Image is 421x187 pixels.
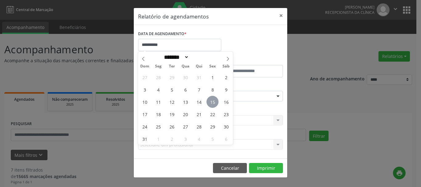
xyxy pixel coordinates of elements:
[193,120,205,132] span: Agosto 28, 2025
[193,83,205,96] span: Agosto 7, 2025
[166,108,178,120] span: Agosto 19, 2025
[206,83,219,96] span: Agosto 8, 2025
[192,64,206,68] span: Qui
[179,96,191,108] span: Agosto 13, 2025
[206,64,219,68] span: Sex
[220,108,232,120] span: Agosto 23, 2025
[139,96,151,108] span: Agosto 10, 2025
[139,133,151,145] span: Agosto 31, 2025
[193,133,205,145] span: Setembro 4, 2025
[166,120,178,132] span: Agosto 26, 2025
[193,108,205,120] span: Agosto 21, 2025
[193,96,205,108] span: Agosto 14, 2025
[220,96,232,108] span: Agosto 16, 2025
[206,120,219,132] span: Agosto 29, 2025
[162,54,189,60] select: Month
[275,8,287,23] button: Close
[220,83,232,96] span: Agosto 9, 2025
[212,55,283,65] label: ATÉ
[220,71,232,83] span: Agosto 2, 2025
[152,71,164,83] span: Julho 28, 2025
[179,108,191,120] span: Agosto 20, 2025
[193,71,205,83] span: Julho 31, 2025
[179,71,191,83] span: Julho 30, 2025
[165,64,179,68] span: Ter
[166,96,178,108] span: Agosto 12, 2025
[249,163,283,173] button: Imprimir
[166,133,178,145] span: Setembro 2, 2025
[206,96,219,108] span: Agosto 15, 2025
[138,64,152,68] span: Dom
[206,133,219,145] span: Setembro 5, 2025
[139,83,151,96] span: Agosto 3, 2025
[139,108,151,120] span: Agosto 17, 2025
[219,64,233,68] span: Sáb
[166,71,178,83] span: Julho 29, 2025
[139,120,151,132] span: Agosto 24, 2025
[179,133,191,145] span: Setembro 3, 2025
[213,163,247,173] button: Cancelar
[152,83,164,96] span: Agosto 4, 2025
[166,83,178,96] span: Agosto 5, 2025
[220,133,232,145] span: Setembro 6, 2025
[152,133,164,145] span: Setembro 1, 2025
[138,29,186,39] label: DATA DE AGENDAMENTO
[152,108,164,120] span: Agosto 18, 2025
[206,71,219,83] span: Agosto 1, 2025
[139,71,151,83] span: Julho 27, 2025
[189,54,209,60] input: Year
[152,120,164,132] span: Agosto 25, 2025
[138,12,209,20] h5: Relatório de agendamentos
[179,120,191,132] span: Agosto 27, 2025
[152,96,164,108] span: Agosto 11, 2025
[206,108,219,120] span: Agosto 22, 2025
[220,120,232,132] span: Agosto 30, 2025
[179,64,192,68] span: Qua
[152,64,165,68] span: Seg
[179,83,191,96] span: Agosto 6, 2025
